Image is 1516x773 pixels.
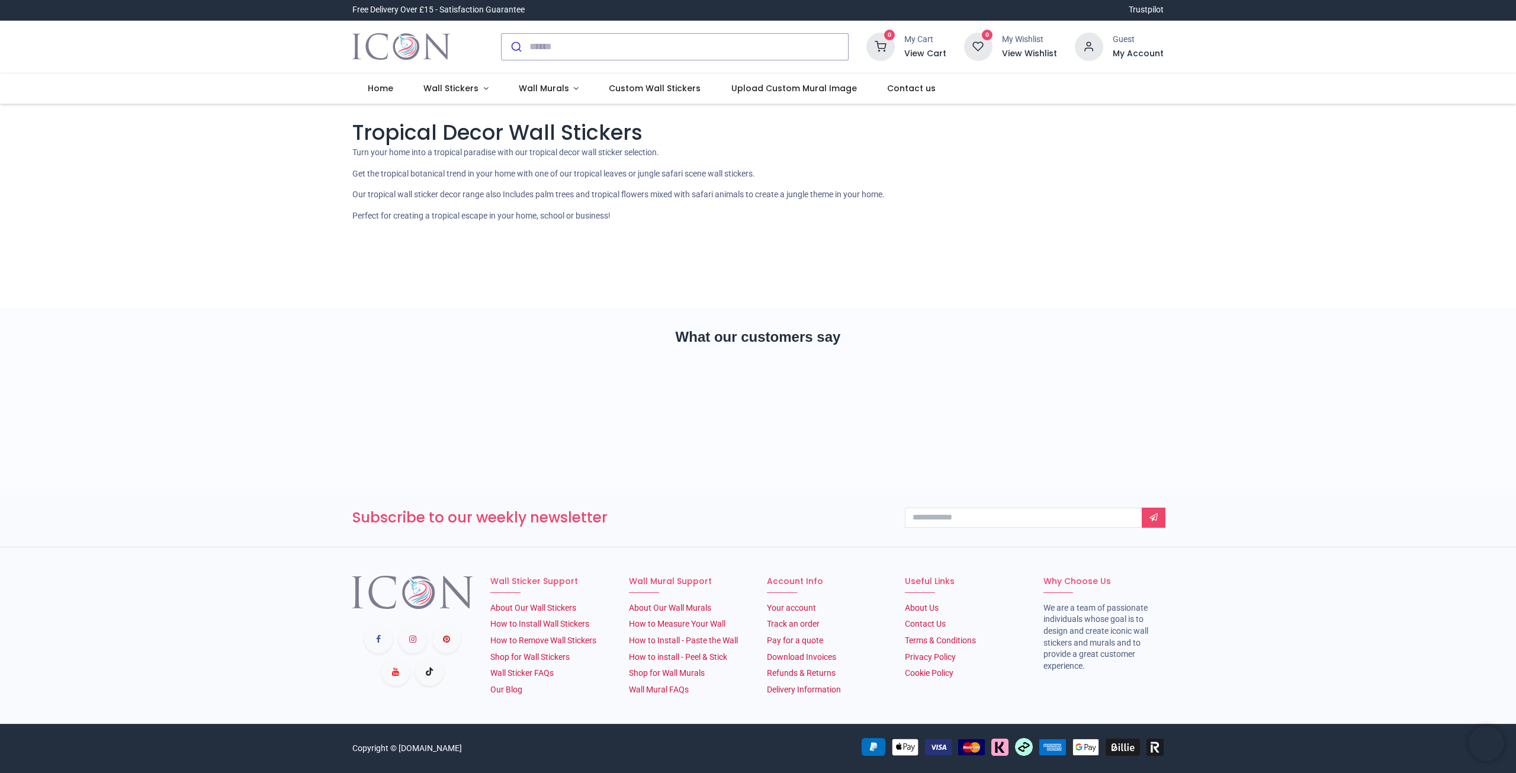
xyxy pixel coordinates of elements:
a: Wall Stickers [408,73,503,104]
sup: 0 [884,30,895,41]
div: Free Delivery Over £15 - Satisfaction Guarantee [352,4,525,16]
h6: Wall Sticker Support [490,576,611,588]
a: Wall Sticker FAQs [490,668,554,678]
h6: Useful Links [905,576,1025,588]
a: Logo of Icon Wall Stickers [352,30,450,63]
a: Trustpilot [1129,4,1164,16]
a: Contact Us [905,619,946,628]
a: Shop for Wall Stickers [490,652,570,662]
p: Our tropical wall sticker decor range also Includes palm trees and tropical flowers mixed with sa... [352,189,1164,201]
div: My Wishlist [1002,34,1057,46]
span: Wall Stickers [423,82,478,94]
a: How to Remove Wall Stickers [490,636,596,645]
a: Shop for Wall Murals [629,668,705,678]
a: 0 [964,41,993,50]
a: How to Install Wall Stickers [490,619,589,628]
p: Turn your home into a tropical paradise with our tropical decor wall sticker selection. [352,147,1164,159]
a: Cookie Policy [905,668,953,678]
a: Copyright © [DOMAIN_NAME] [352,743,462,753]
img: Afterpay Clearpay [1015,738,1033,756]
a: Track an order [767,619,820,628]
img: Revolut Pay [1146,739,1164,756]
sup: 0 [982,30,993,41]
a: View Cart [904,48,946,60]
iframe: Customer reviews powered by Trustpilot [352,368,1164,451]
li: We are a team of passionate individuals whose goal is to design and create iconic wall stickers a... [1043,602,1164,672]
img: PayPal [862,738,885,756]
img: MasterCard [958,739,985,755]
iframe: Brevo live chat [1469,726,1504,761]
a: About Us​ [905,603,939,612]
a: Wall Murals [503,73,594,104]
a: Privacy Policy [905,652,956,662]
div: My Cart [904,34,946,46]
span: Home [368,82,393,94]
p: Perfect for creating a tropical escape in your home, school or business! [352,210,1164,222]
div: Guest [1113,34,1164,46]
a: My Account [1113,48,1164,60]
a: 0 [866,41,895,50]
a: About Our Wall Stickers [490,603,576,612]
h2: What our customers say [352,327,1164,347]
a: How to install - Peel & Stick [629,652,727,662]
img: Billie [1106,739,1140,756]
img: American Express [1039,739,1066,755]
a: Delivery Information [767,685,841,694]
a: Our Blog [490,685,522,694]
button: Submit [502,34,529,60]
h1: Tropical Decor Wall Stickers [352,118,1164,147]
a: View Wishlist [1002,48,1057,60]
p: Get the tropical botanical trend in your home with one of our tropical leaves or jungle safari sc... [352,168,1164,180]
span: Custom Wall Stickers [609,82,701,94]
a: Pay for a quote [767,636,823,645]
h6: Why Choose Us [1043,576,1164,588]
a: Download Invoices [767,652,836,662]
a: How to Install - Paste the Wall [629,636,738,645]
span: Wall Murals [519,82,569,94]
img: Klarna [991,739,1008,756]
h6: Wall Mural Support [629,576,749,588]
a: Terms & Conditions [905,636,976,645]
img: Icon Wall Stickers [352,30,450,63]
span: Upload Custom Mural Image [731,82,857,94]
img: Apple Pay [892,739,918,756]
h3: Subscribe to our weekly newsletter [352,508,887,528]
a: Wall Mural FAQs [629,685,689,694]
a: About Our Wall Murals [629,603,711,612]
a: Refunds & Returns [767,668,836,678]
a: How to Measure Your Wall [629,619,725,628]
a: Your account [767,603,816,612]
img: VISA [925,739,952,755]
img: Google Pay [1072,739,1099,756]
span: Contact us [887,82,936,94]
h6: Account Info [767,576,887,588]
